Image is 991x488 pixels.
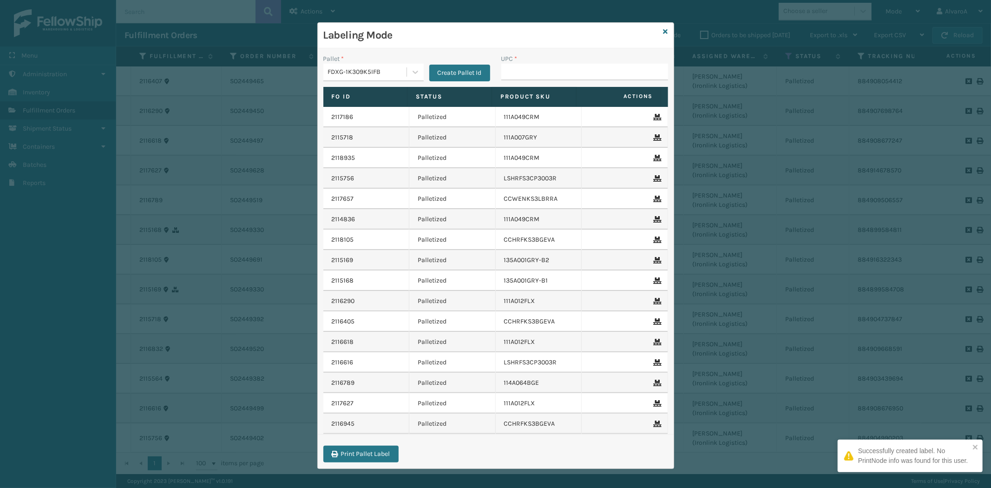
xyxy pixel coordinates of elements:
[332,399,354,408] a: 2117627
[323,28,660,42] h3: Labeling Mode
[409,209,496,230] td: Palletized
[654,400,659,407] i: Remove From Pallet
[332,256,354,265] a: 2115169
[496,209,582,230] td: 111A049CRM
[496,168,582,189] td: LSHRFS3CP3003R
[332,337,354,347] a: 2116618
[496,127,582,148] td: 111A007GRY
[332,112,354,122] a: 2117186
[332,235,354,244] a: 2118105
[409,393,496,414] td: Palletized
[323,54,344,64] label: Pallet
[500,92,568,101] label: Product SKU
[332,194,354,204] a: 2117657
[496,250,582,270] td: 135A001GRY-B2
[409,230,496,250] td: Palletized
[323,446,399,462] button: Print Pallet Label
[409,332,496,352] td: Palletized
[496,148,582,168] td: 111A049CRM
[332,276,354,285] a: 2115168
[654,196,659,202] i: Remove From Pallet
[409,291,496,311] td: Palletized
[654,134,659,141] i: Remove From Pallet
[332,92,399,101] label: Fo Id
[496,414,582,434] td: CCHRFKS3BGEVA
[409,311,496,332] td: Palletized
[654,380,659,386] i: Remove From Pallet
[332,174,354,183] a: 2115756
[654,277,659,284] i: Remove From Pallet
[409,168,496,189] td: Palletized
[654,421,659,427] i: Remove From Pallet
[409,352,496,373] td: Palletized
[332,317,355,326] a: 2116405
[409,189,496,209] td: Palletized
[409,250,496,270] td: Palletized
[332,297,355,306] a: 2116290
[496,393,582,414] td: 111A012FLX
[654,175,659,182] i: Remove From Pallet
[409,270,496,291] td: Palletized
[416,92,483,101] label: Status
[332,358,354,367] a: 2116616
[496,311,582,332] td: CCHRFKS3BGEVA
[654,216,659,223] i: Remove From Pallet
[332,133,354,142] a: 2115718
[409,414,496,434] td: Palletized
[328,67,407,77] div: FDXG-1K309K5IFB
[654,339,659,345] i: Remove From Pallet
[409,373,496,393] td: Palletized
[579,89,659,104] span: Actions
[409,148,496,168] td: Palletized
[496,352,582,373] td: LSHRFS3CP3003R
[654,318,659,325] i: Remove From Pallet
[332,215,355,224] a: 2114836
[496,189,582,209] td: CCWENKS3LBRRA
[409,107,496,127] td: Palletized
[654,298,659,304] i: Remove From Pallet
[332,153,355,163] a: 2118935
[496,230,582,250] td: CCHRFKS3BGEVA
[654,114,659,120] i: Remove From Pallet
[858,446,970,466] div: Successfully created label. No PrintNode info was found for this user.
[496,373,582,393] td: 114A064BGE
[496,107,582,127] td: 111A049CRM
[332,378,355,388] a: 2116789
[501,54,518,64] label: UPC
[654,359,659,366] i: Remove From Pallet
[496,291,582,311] td: 111A012FLX
[654,257,659,264] i: Remove From Pallet
[409,127,496,148] td: Palletized
[496,332,582,352] td: 111A012FLX
[332,419,355,429] a: 2116945
[429,65,490,81] button: Create Pallet Id
[654,237,659,243] i: Remove From Pallet
[972,443,979,452] button: close
[496,270,582,291] td: 135A001GRY-B1
[654,155,659,161] i: Remove From Pallet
